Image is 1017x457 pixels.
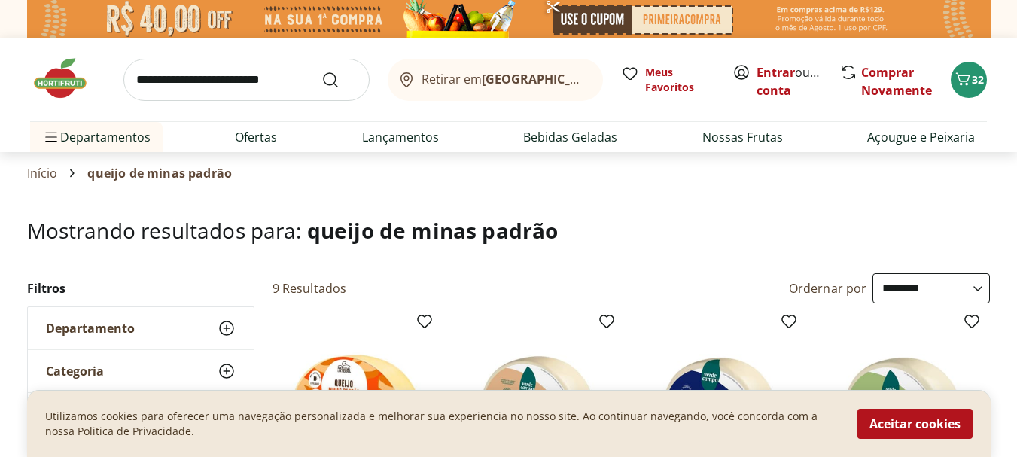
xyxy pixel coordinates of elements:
p: Utilizamos cookies para oferecer uma navegação personalizada e melhorar sua experiencia no nosso ... [45,409,839,439]
h2: Filtros [27,273,254,303]
span: queijo de minas padrão [87,166,232,180]
a: Criar conta [757,64,839,99]
span: ou [757,63,824,99]
button: Aceitar cookies [857,409,973,439]
img: Hortifruti [30,56,105,101]
a: Início [27,166,58,180]
span: 32 [972,72,984,87]
button: Carrinho [951,62,987,98]
span: Meus Favoritos [645,65,714,95]
a: Lançamentos [362,128,439,146]
span: queijo de minas padrão [307,216,559,245]
button: Submit Search [321,71,358,89]
button: Menu [42,119,60,155]
a: Meus Favoritos [621,65,714,95]
a: Nossas Frutas [702,128,783,146]
button: Categoria [28,350,254,392]
a: Bebidas Geladas [523,128,617,146]
button: Departamento [28,307,254,349]
h1: Mostrando resultados para: [27,218,991,242]
span: Departamento [46,321,135,336]
label: Ordernar por [789,280,867,297]
button: Retirar em[GEOGRAPHIC_DATA]/[GEOGRAPHIC_DATA] [388,59,603,101]
a: Ofertas [235,128,277,146]
span: Departamentos [42,119,151,155]
a: Açougue e Peixaria [867,128,975,146]
input: search [123,59,370,101]
span: Retirar em [422,72,588,86]
a: Comprar Novamente [861,64,932,99]
b: [GEOGRAPHIC_DATA]/[GEOGRAPHIC_DATA] [482,71,735,87]
a: Entrar [757,64,795,81]
span: Categoria [46,364,104,379]
h2: 9 Resultados [273,280,347,297]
